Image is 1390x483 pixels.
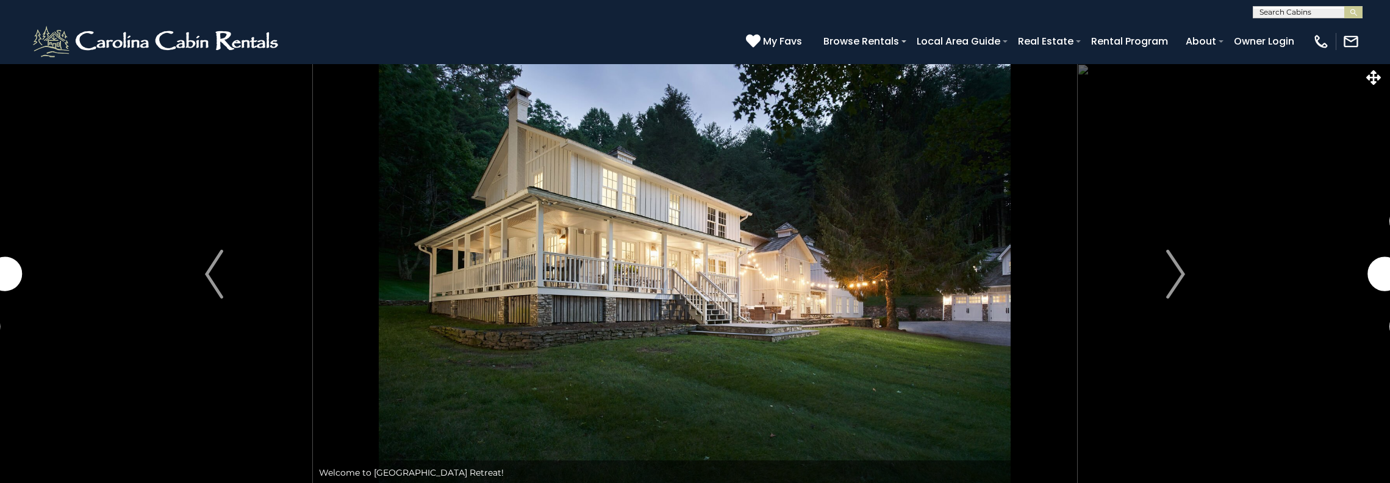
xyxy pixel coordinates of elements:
[1342,33,1360,50] img: mail-regular-white.png
[1228,31,1300,52] a: Owner Login
[763,34,802,49] span: My Favs
[746,34,805,49] a: My Favs
[205,250,223,299] img: arrow
[1167,250,1185,299] img: arrow
[1313,33,1330,50] img: phone-regular-white.png
[911,31,1006,52] a: Local Area Guide
[1012,31,1080,52] a: Real Estate
[1180,31,1222,52] a: About
[30,23,284,60] img: White-1-2.png
[1085,31,1174,52] a: Rental Program
[817,31,905,52] a: Browse Rentals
